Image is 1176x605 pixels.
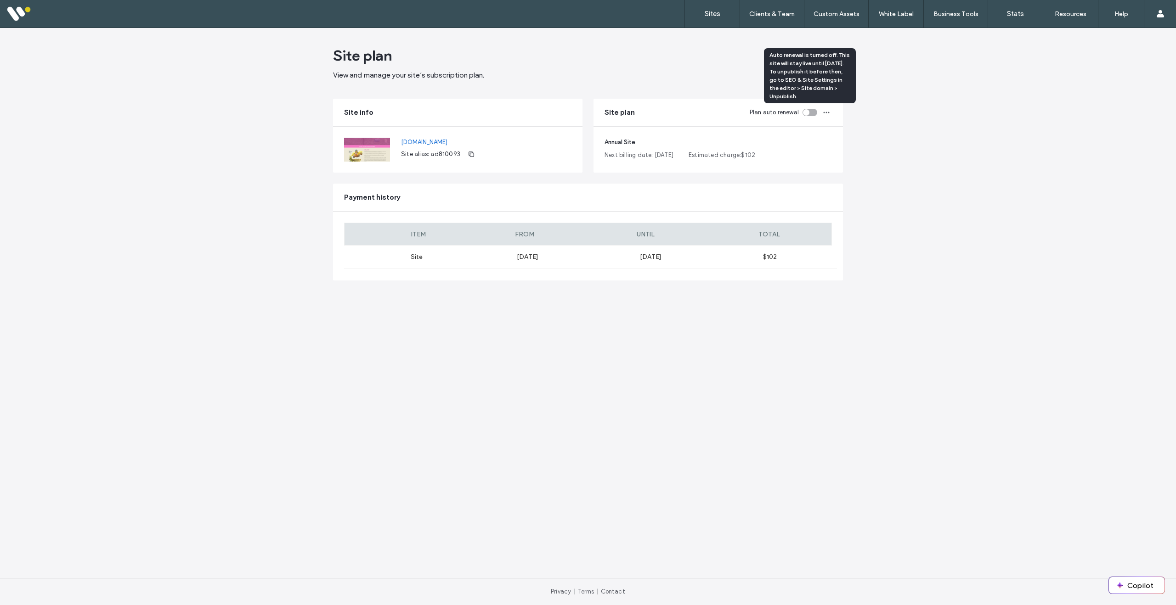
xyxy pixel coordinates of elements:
[344,192,400,202] span: Payment history
[605,107,635,118] span: Site plan
[879,10,914,18] label: White Label
[574,588,576,595] span: |
[578,588,594,595] a: Terms
[758,230,780,238] span: TOTAL
[764,48,856,103] div: Auto renewal is turned off. This site will stay live until [DATE]. To unpublish it before then, g...
[401,150,460,159] span: Site alias: ad810093
[515,230,637,238] label: FROM
[344,253,517,261] label: Site
[401,138,479,147] a: [DOMAIN_NAME]
[601,588,625,595] a: Contact
[749,10,795,18] label: Clients & Team
[605,151,673,160] span: Next billing date: [DATE]
[21,6,40,15] span: Help
[344,107,373,118] span: Site info
[551,588,571,595] a: Privacy
[705,10,720,18] label: Sites
[1109,577,1165,594] button: Copilot
[1007,10,1024,18] label: Stats
[597,588,599,595] span: |
[345,230,515,238] label: ITEM
[605,138,832,147] span: Annual Site
[750,108,799,117] span: Plan auto renewal
[333,46,392,65] span: Site plan
[1114,10,1128,18] label: Help
[814,10,859,18] label: Custom Assets
[803,109,817,116] div: toggle
[741,151,745,158] span: $
[933,10,978,18] label: Business Tools
[637,230,758,238] label: UNTIL
[640,253,763,261] label: [DATE]
[333,71,484,79] span: View and manage your site’s subscription plan.
[517,253,640,261] label: [DATE]
[689,151,755,160] span: Estimated charge: 102
[1055,10,1086,18] label: Resources
[344,138,390,162] img: Screenshot.png
[763,253,777,261] span: $102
